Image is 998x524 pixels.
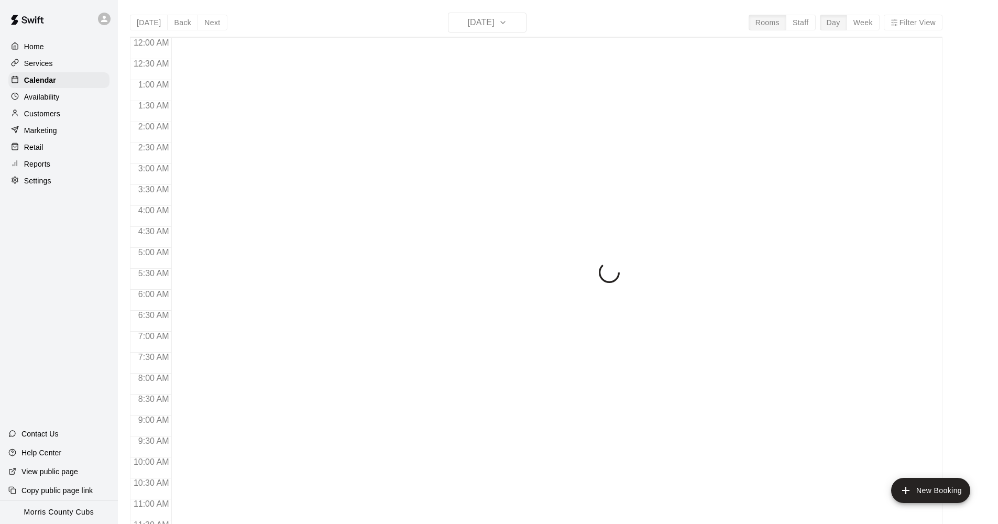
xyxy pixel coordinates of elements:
[131,59,172,68] span: 12:30 AM
[136,332,172,341] span: 7:00 AM
[136,311,172,320] span: 6:30 AM
[21,466,78,477] p: View public page
[21,429,59,439] p: Contact Us
[24,125,57,136] p: Marketing
[131,38,172,47] span: 12:00 AM
[24,108,60,119] p: Customers
[24,176,51,186] p: Settings
[24,142,43,152] p: Retail
[136,185,172,194] span: 3:30 AM
[891,478,970,503] button: add
[8,106,109,122] a: Customers
[136,122,172,131] span: 2:00 AM
[8,89,109,105] a: Availability
[136,353,172,362] span: 7:30 AM
[136,416,172,424] span: 9:00 AM
[136,206,172,215] span: 4:00 AM
[8,173,109,189] a: Settings
[8,72,109,88] a: Calendar
[136,290,172,299] span: 6:00 AM
[24,75,56,85] p: Calendar
[8,139,109,155] a: Retail
[24,92,60,102] p: Availability
[131,457,172,466] span: 10:00 AM
[136,395,172,403] span: 8:30 AM
[21,447,61,458] p: Help Center
[21,485,93,496] p: Copy public page link
[136,143,172,152] span: 2:30 AM
[131,499,172,508] span: 11:00 AM
[8,39,109,54] a: Home
[136,164,172,173] span: 3:00 AM
[8,56,109,71] a: Services
[136,374,172,383] span: 8:00 AM
[24,159,50,169] p: Reports
[136,436,172,445] span: 9:30 AM
[136,101,172,110] span: 1:30 AM
[24,41,44,52] p: Home
[136,269,172,278] span: 5:30 AM
[24,507,94,518] p: Morris County Cubs
[24,58,53,69] p: Services
[136,248,172,257] span: 5:00 AM
[8,156,109,172] a: Reports
[8,123,109,138] a: Marketing
[131,478,172,487] span: 10:30 AM
[136,227,172,236] span: 4:30 AM
[136,80,172,89] span: 1:00 AM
